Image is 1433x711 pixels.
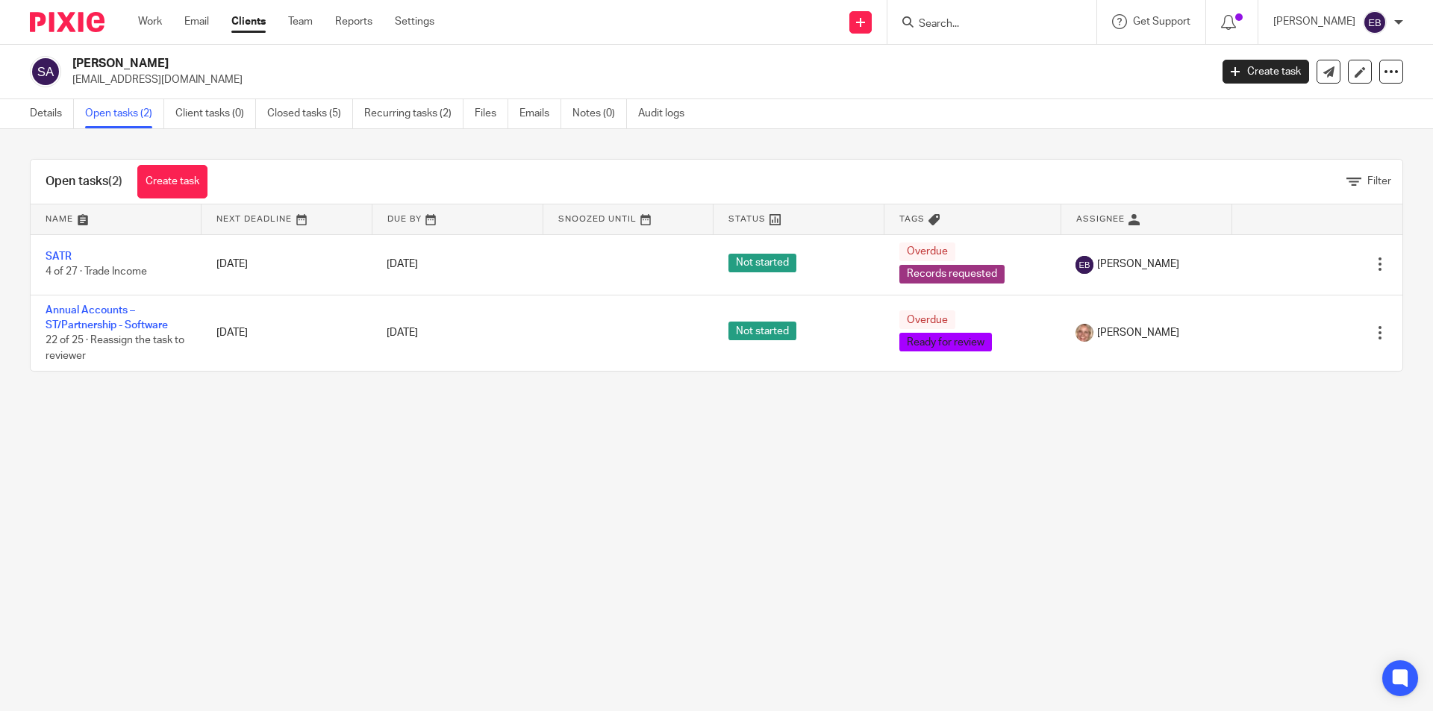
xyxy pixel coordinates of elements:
[572,99,627,128] a: Notes (0)
[202,295,372,371] td: [DATE]
[30,56,61,87] img: svg%3E
[1363,10,1387,34] img: svg%3E
[519,99,561,128] a: Emails
[1133,16,1190,27] span: Get Support
[231,14,266,29] a: Clients
[899,265,1005,284] span: Records requested
[85,99,164,128] a: Open tasks (2)
[728,322,796,340] span: Not started
[728,254,796,272] span: Not started
[364,99,463,128] a: Recurring tasks (2)
[728,215,766,223] span: Status
[175,99,256,128] a: Client tasks (0)
[46,174,122,190] h1: Open tasks
[475,99,508,128] a: Files
[899,310,955,329] span: Overdue
[46,267,147,278] span: 4 of 27 · Trade Income
[917,18,1052,31] input: Search
[202,234,372,295] td: [DATE]
[46,335,184,361] span: 22 of 25 · Reassign the task to reviewer
[558,215,637,223] span: Snoozed Until
[395,14,434,29] a: Settings
[46,251,72,262] a: SATR
[899,333,992,351] span: Ready for review
[30,12,104,32] img: Pixie
[72,56,975,72] h2: [PERSON_NAME]
[30,99,74,128] a: Details
[899,215,925,223] span: Tags
[267,99,353,128] a: Closed tasks (5)
[138,14,162,29] a: Work
[288,14,313,29] a: Team
[184,14,209,29] a: Email
[1273,14,1355,29] p: [PERSON_NAME]
[1223,60,1309,84] a: Create task
[137,165,207,198] a: Create task
[72,72,1200,87] p: [EMAIL_ADDRESS][DOMAIN_NAME]
[335,14,372,29] a: Reports
[1367,176,1391,187] span: Filter
[1075,324,1093,342] img: SJ.jpg
[46,305,168,331] a: Annual Accounts – ST/Partnership - Software
[1097,257,1179,272] span: [PERSON_NAME]
[387,259,418,269] span: [DATE]
[1075,256,1093,274] img: svg%3E
[387,328,418,338] span: [DATE]
[638,99,696,128] a: Audit logs
[108,175,122,187] span: (2)
[899,242,955,261] span: Overdue
[1097,325,1179,340] span: [PERSON_NAME]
